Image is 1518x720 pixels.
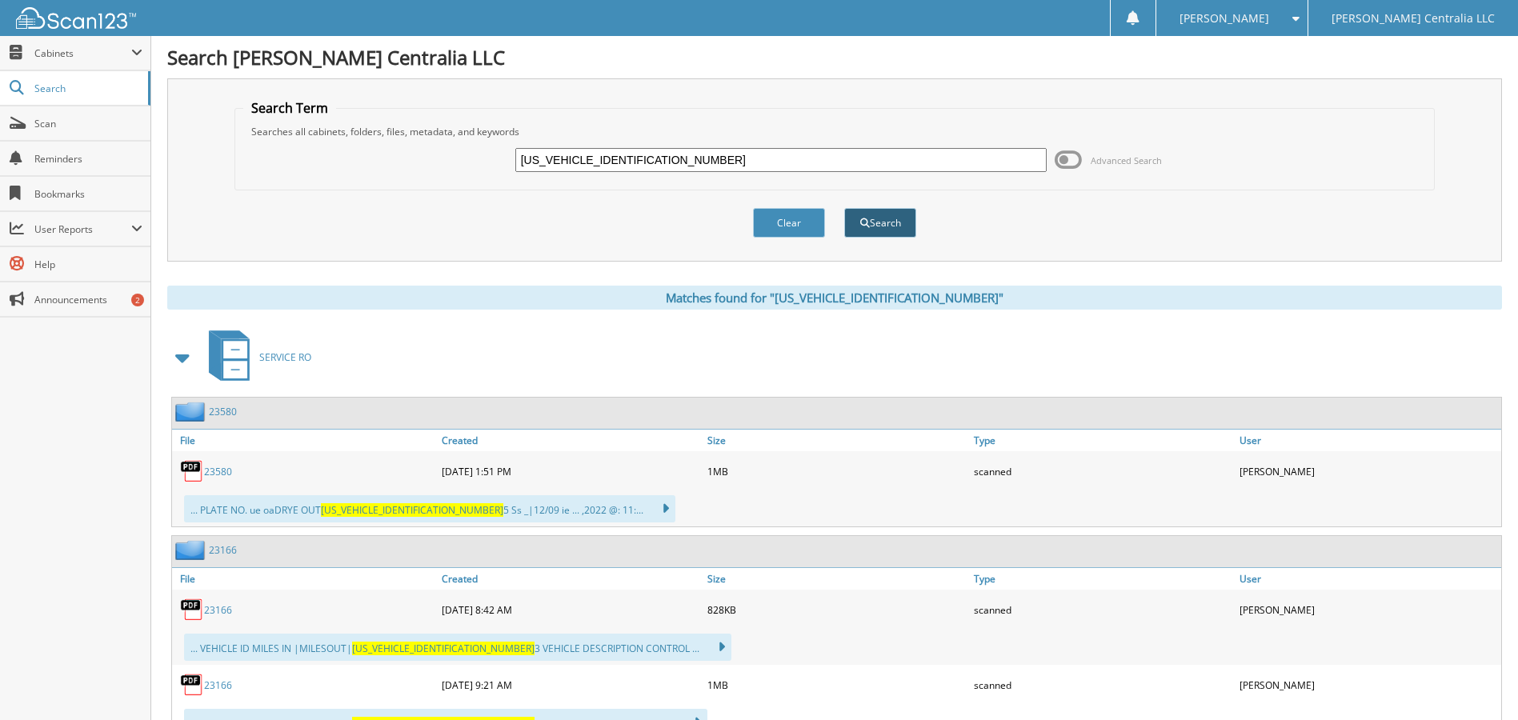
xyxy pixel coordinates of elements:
a: Size [703,568,969,590]
div: [DATE] 1:51 PM [438,455,703,487]
span: Bookmarks [34,187,142,201]
a: 23166 [204,678,232,692]
a: 23580 [209,405,237,418]
legend: Search Term [243,99,336,117]
a: Created [438,568,703,590]
a: File [172,430,438,451]
span: User Reports [34,222,131,236]
div: Matches found for "[US_VEHICLE_IDENTIFICATION_NUMBER]" [167,286,1502,310]
div: [DATE] 9:21 AM [438,669,703,701]
a: SERVICE RO [199,326,311,389]
img: PDF.png [180,673,204,697]
div: [DATE] 8:42 AM [438,594,703,626]
a: 23166 [204,603,232,617]
span: SERVICE RO [259,350,311,364]
div: [PERSON_NAME] [1236,669,1501,701]
span: Reminders [34,152,142,166]
span: Scan [34,117,142,130]
div: scanned [970,455,1236,487]
a: 23580 [204,465,232,478]
span: Help [34,258,142,271]
span: Search [34,82,140,95]
span: Advanced Search [1091,154,1162,166]
div: 1MB [703,669,969,701]
button: Clear [753,208,825,238]
span: [US_VEHICLE_IDENTIFICATION_NUMBER] [321,503,503,517]
div: ... VEHICLE ID MILES IN |MILESOUT| 3 VEHICLE DESCRIPTION CONTROL ... [184,634,731,661]
span: Announcements [34,293,142,306]
a: Created [438,430,703,451]
h1: Search [PERSON_NAME] Centralia LLC [167,44,1502,70]
button: Search [844,208,916,238]
div: [PERSON_NAME] [1236,594,1501,626]
a: Type [970,568,1236,590]
div: [PERSON_NAME] [1236,455,1501,487]
div: scanned [970,594,1236,626]
a: 23166 [209,543,237,557]
iframe: Chat Widget [1438,643,1518,720]
span: [PERSON_NAME] [1180,14,1269,23]
img: folder2.png [175,402,209,422]
div: 2 [131,294,144,306]
img: scan123-logo-white.svg [16,7,136,29]
img: PDF.png [180,459,204,483]
div: Searches all cabinets, folders, files, metadata, and keywords [243,125,1425,138]
a: User [1236,568,1501,590]
img: folder2.png [175,540,209,560]
img: PDF.png [180,598,204,622]
div: ... PLATE NO. ue oaDRYE OUT 5 Ss _|12/09 ie ... ,2022 @: 11:... [184,495,675,522]
div: scanned [970,669,1236,701]
span: Cabinets [34,46,131,60]
a: Type [970,430,1236,451]
div: 828KB [703,594,969,626]
span: [US_VEHICLE_IDENTIFICATION_NUMBER] [352,642,535,655]
a: User [1236,430,1501,451]
a: File [172,568,438,590]
a: Size [703,430,969,451]
span: [PERSON_NAME] Centralia LLC [1332,14,1495,23]
div: 1MB [703,455,969,487]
